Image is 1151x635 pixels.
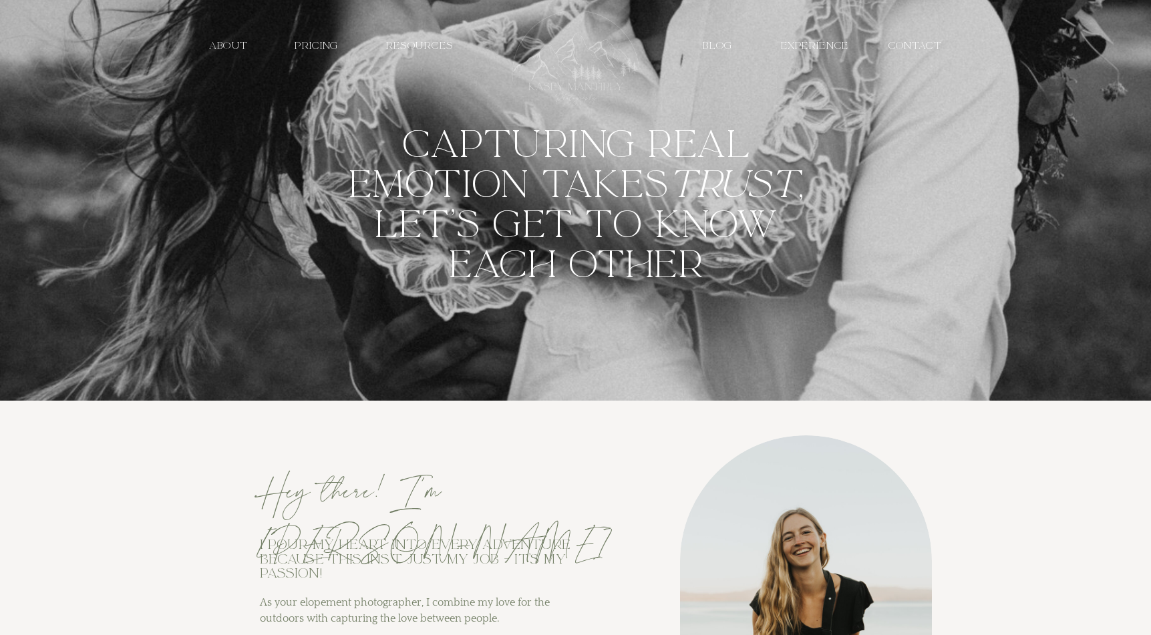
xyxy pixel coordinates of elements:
i: trust [668,160,798,209]
a: resources [374,39,466,52]
a: PRICING [286,39,348,52]
p: As your elopement photographer, I combine my love for the outdoors with capturing the love betwee... [260,594,584,632]
h2: I pour my heart into every adventure because this ins't just my job - it's my passion! [260,538,577,592]
a: Blog [695,39,741,52]
a: about [198,39,260,52]
h2: Capturing real emotion takes , let's get to know each other [330,124,822,311]
h2: Hey there! I'm [PERSON_NAME] [260,468,552,525]
a: EXPERIENCE [778,39,852,52]
a: contact [883,39,948,52]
